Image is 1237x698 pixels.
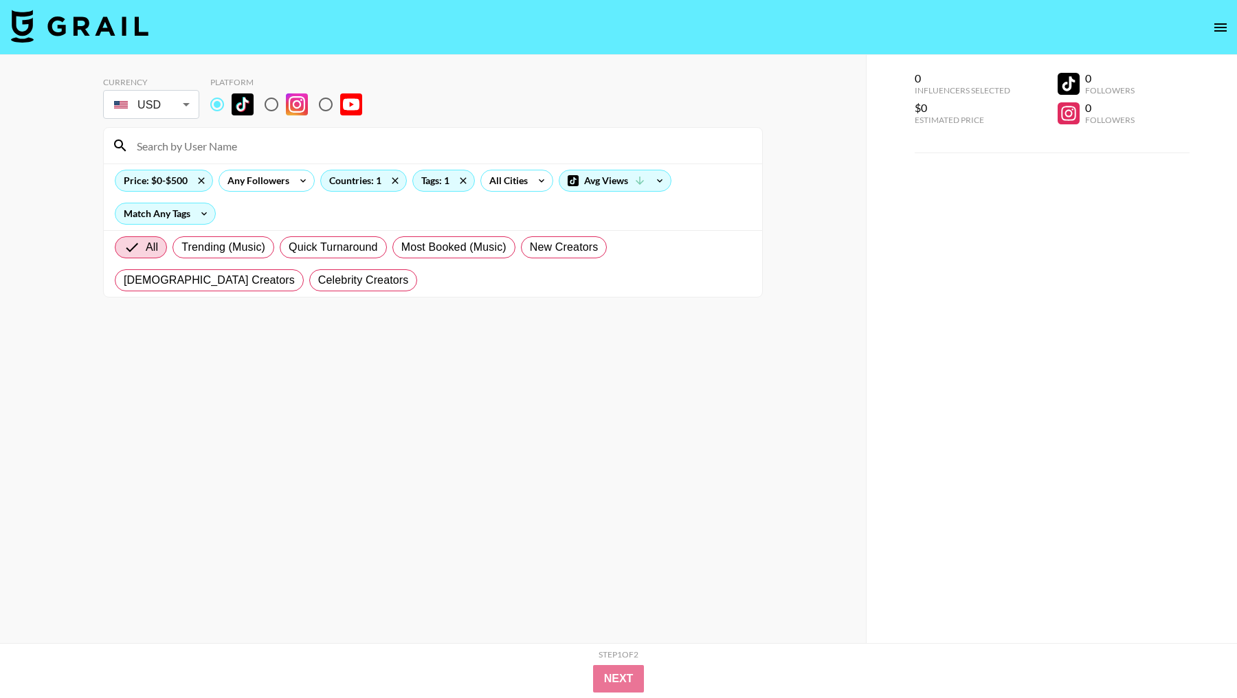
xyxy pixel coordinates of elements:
[915,101,1010,115] div: $0
[593,665,645,693] button: Next
[115,170,212,191] div: Price: $0-$500
[1085,71,1135,85] div: 0
[915,85,1010,95] div: Influencers Selected
[530,239,599,256] span: New Creators
[232,93,254,115] img: TikTok
[1085,115,1135,125] div: Followers
[129,135,754,157] input: Search by User Name
[289,239,378,256] span: Quick Turnaround
[318,272,409,289] span: Celebrity Creators
[146,239,158,256] span: All
[340,93,362,115] img: YouTube
[321,170,406,191] div: Countries: 1
[1168,629,1221,682] iframe: Drift Widget Chat Controller
[481,170,531,191] div: All Cities
[401,239,506,256] span: Most Booked (Music)
[219,170,292,191] div: Any Followers
[1207,14,1234,41] button: open drawer
[103,77,199,87] div: Currency
[124,272,295,289] span: [DEMOGRAPHIC_DATA] Creators
[1085,101,1135,115] div: 0
[915,115,1010,125] div: Estimated Price
[210,77,373,87] div: Platform
[11,10,148,43] img: Grail Talent
[181,239,265,256] span: Trending (Music)
[115,203,215,224] div: Match Any Tags
[599,649,638,660] div: Step 1 of 2
[106,93,197,117] div: USD
[1085,85,1135,95] div: Followers
[286,93,308,115] img: Instagram
[413,170,474,191] div: Tags: 1
[559,170,671,191] div: Avg Views
[915,71,1010,85] div: 0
